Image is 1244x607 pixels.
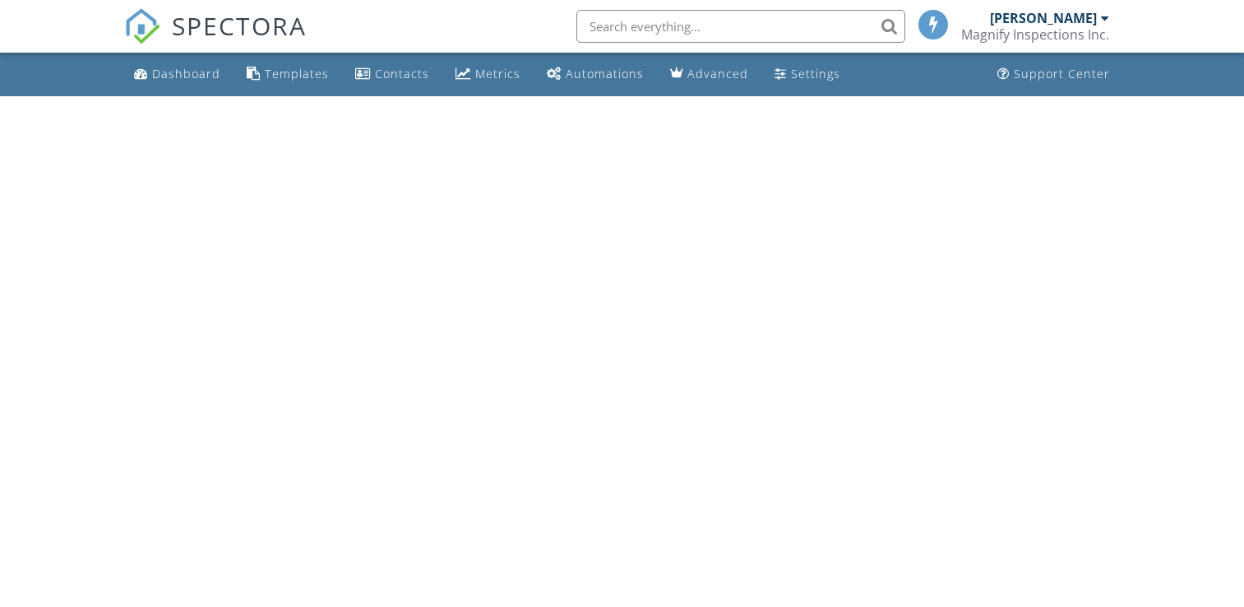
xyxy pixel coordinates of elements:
[375,66,429,81] div: Contacts
[991,59,1117,90] a: Support Center
[124,22,307,57] a: SPECTORA
[664,59,755,90] a: Advanced
[475,66,520,81] div: Metrics
[152,66,220,81] div: Dashboard
[540,59,650,90] a: Automations (Basic)
[576,10,905,43] input: Search everything...
[1014,66,1110,81] div: Support Center
[127,59,227,90] a: Dashboard
[172,8,307,43] span: SPECTORA
[961,26,1109,43] div: Magnify Inspections Inc.
[566,66,644,81] div: Automations
[449,59,527,90] a: Metrics
[687,66,748,81] div: Advanced
[990,10,1097,26] div: [PERSON_NAME]
[124,8,160,44] img: The Best Home Inspection Software - Spectora
[265,66,329,81] div: Templates
[768,59,847,90] a: Settings
[791,66,840,81] div: Settings
[349,59,436,90] a: Contacts
[240,59,335,90] a: Templates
